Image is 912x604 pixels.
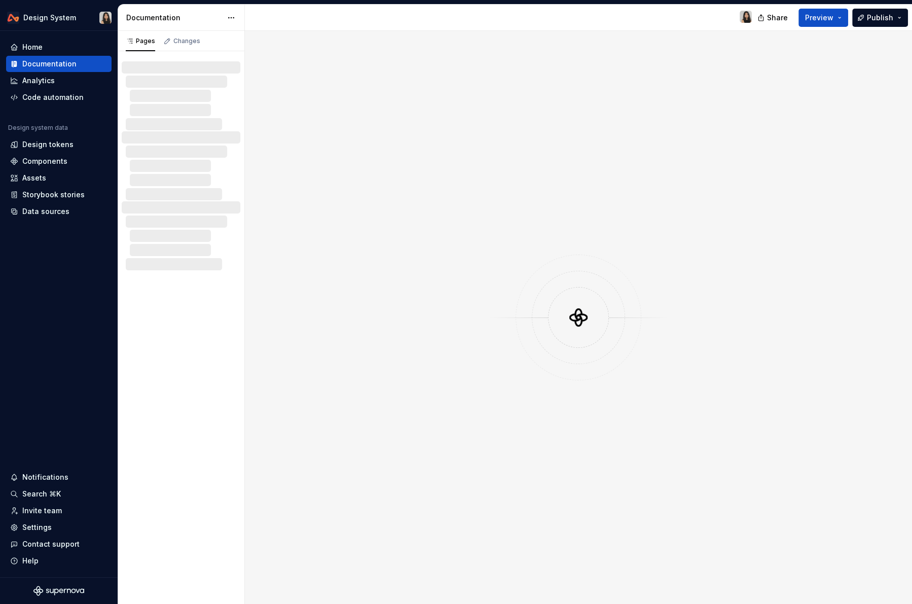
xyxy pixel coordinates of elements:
[7,12,19,24] img: 0733df7c-e17f-4421-95a9-ced236ef1ff0.png
[22,489,61,499] div: Search ⌘K
[6,486,112,502] button: Search ⌘K
[6,73,112,89] a: Analytics
[2,7,116,28] button: Design SystemXiangjun
[6,187,112,203] a: Storybook stories
[798,9,848,27] button: Preview
[6,170,112,186] a: Assets
[852,9,908,27] button: Publish
[173,37,200,45] div: Changes
[6,153,112,169] a: Components
[767,13,788,23] span: Share
[6,519,112,536] a: Settings
[6,39,112,55] a: Home
[33,586,84,596] svg: Supernova Logo
[22,76,55,86] div: Analytics
[22,539,80,549] div: Contact support
[22,92,84,102] div: Code automation
[6,553,112,569] button: Help
[23,13,76,23] div: Design System
[867,13,893,23] span: Publish
[22,522,52,532] div: Settings
[22,206,69,217] div: Data sources
[126,37,155,45] div: Pages
[6,469,112,485] button: Notifications
[22,472,68,482] div: Notifications
[22,139,74,150] div: Design tokens
[6,503,112,519] a: Invite team
[22,506,62,516] div: Invite team
[22,173,46,183] div: Assets
[22,156,67,166] div: Components
[22,556,39,566] div: Help
[8,124,68,132] div: Design system data
[22,59,77,69] div: Documentation
[22,190,85,200] div: Storybook stories
[6,136,112,153] a: Design tokens
[126,13,222,23] div: Documentation
[740,11,752,23] img: Xiangjun
[22,42,43,52] div: Home
[99,12,112,24] img: Xiangjun
[805,13,833,23] span: Preview
[6,56,112,72] a: Documentation
[6,536,112,552] button: Contact support
[752,9,794,27] button: Share
[6,89,112,105] a: Code automation
[6,203,112,220] a: Data sources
